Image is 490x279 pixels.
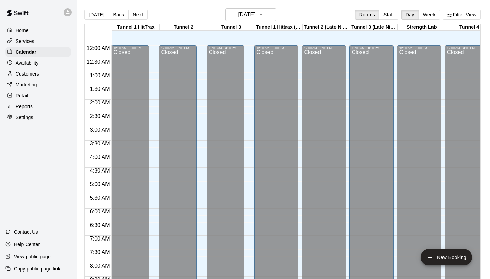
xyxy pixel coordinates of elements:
[225,8,276,21] button: [DATE]
[88,113,112,119] span: 2:30 AM
[16,92,28,99] p: Retail
[88,72,112,78] span: 1:00 AM
[16,49,36,55] p: Calendar
[14,265,60,272] p: Copy public page link
[88,209,112,214] span: 6:00 AM
[88,263,112,269] span: 8:00 AM
[88,249,112,255] span: 7:30 AM
[16,60,39,66] p: Availability
[255,24,303,31] div: Tunnel 1 Hittrax (Late Night)
[88,141,112,146] span: 3:30 AM
[88,127,112,133] span: 3:00 AM
[207,24,255,31] div: Tunnel 3
[14,253,51,260] p: View public page
[304,46,344,50] div: 12:00 AM – 8:00 PM
[16,103,33,110] p: Reports
[5,101,71,112] a: Reports
[350,24,398,31] div: Tunnel 3 (Late Night)
[16,114,33,121] p: Settings
[355,10,379,20] button: Rooms
[128,10,147,20] button: Next
[16,27,29,34] p: Home
[88,100,112,105] span: 2:00 AM
[419,10,440,20] button: Week
[5,91,71,101] a: Retail
[379,10,398,20] button: Staff
[113,46,147,50] div: 12:00 AM – 3:00 PM
[443,10,481,20] button: Filter View
[303,24,350,31] div: Tunnel 2 (Late Night)
[84,10,109,20] button: [DATE]
[14,241,40,248] p: Help Center
[256,46,296,50] div: 12:00 AM – 8:00 PM
[5,25,71,35] a: Home
[112,24,160,31] div: Tunnel 1 HitTrax
[16,70,39,77] p: Customers
[88,181,112,187] span: 5:00 AM
[160,24,207,31] div: Tunnel 2
[352,46,392,50] div: 12:00 AM – 8:00 PM
[88,154,112,160] span: 4:00 AM
[88,222,112,228] span: 6:30 AM
[398,24,445,31] div: Strength Lab
[88,86,112,92] span: 1:30 AM
[88,195,112,201] span: 5:30 AM
[209,46,242,50] div: 12:00 AM – 3:00 PM
[5,69,71,79] a: Customers
[88,168,112,174] span: 4:30 AM
[16,38,34,45] p: Services
[85,45,112,51] span: 12:00 AM
[16,81,37,88] p: Marketing
[399,46,439,50] div: 12:00 AM – 3:00 PM
[109,10,129,20] button: Back
[161,46,195,50] div: 12:00 AM – 3:00 PM
[238,10,256,19] h6: [DATE]
[421,249,472,265] button: add
[85,59,112,65] span: 12:30 AM
[5,47,71,57] a: Calendar
[14,229,38,235] p: Contact Us
[447,46,487,50] div: 12:00 AM – 3:00 PM
[5,112,71,122] a: Settings
[5,80,71,90] a: Marketing
[5,58,71,68] a: Availability
[88,236,112,242] span: 7:00 AM
[401,10,419,20] button: Day
[5,36,71,46] a: Services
